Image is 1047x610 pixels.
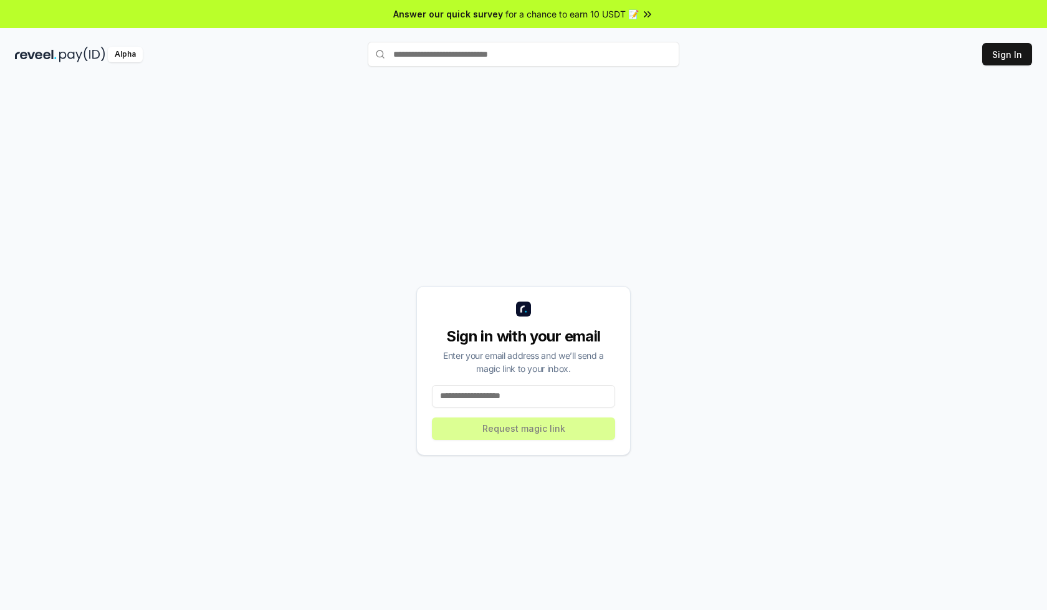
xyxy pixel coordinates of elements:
[432,349,615,375] div: Enter your email address and we’ll send a magic link to your inbox.
[393,7,503,21] span: Answer our quick survey
[982,43,1032,65] button: Sign In
[15,47,57,62] img: reveel_dark
[59,47,105,62] img: pay_id
[108,47,143,62] div: Alpha
[432,326,615,346] div: Sign in with your email
[516,302,531,317] img: logo_small
[505,7,639,21] span: for a chance to earn 10 USDT 📝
